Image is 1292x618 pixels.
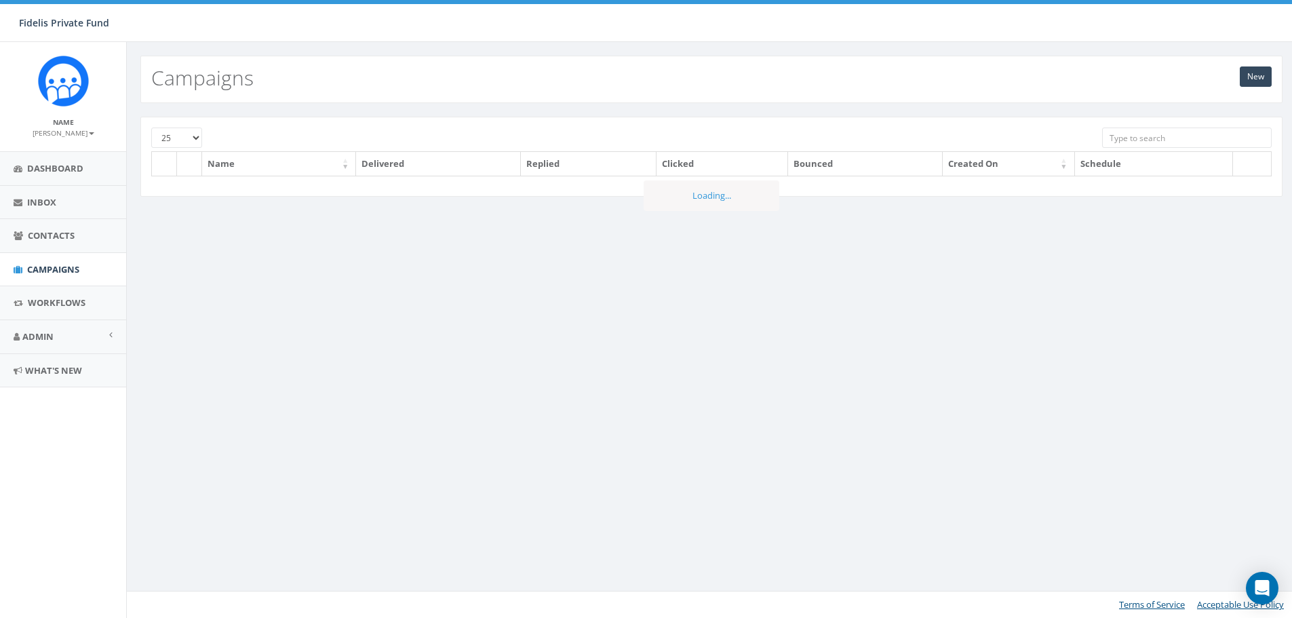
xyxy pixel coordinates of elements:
div: Loading... [644,180,779,211]
h2: Campaigns [151,66,254,89]
th: Name [202,152,356,176]
span: Campaigns [27,263,79,275]
span: Dashboard [27,162,83,174]
small: [PERSON_NAME] [33,128,94,138]
a: Terms of Service [1119,598,1185,611]
span: Contacts [28,229,75,242]
img: Rally_Corp_Icon.png [38,56,89,107]
a: [PERSON_NAME] [33,126,94,138]
th: Schedule [1075,152,1234,176]
th: Delivered [356,152,521,176]
th: Replied [521,152,657,176]
th: Bounced [788,152,942,176]
span: What's New [25,364,82,376]
a: New [1240,66,1272,87]
div: Open Intercom Messenger [1246,572,1278,604]
span: Inbox [27,196,56,208]
small: Name [53,117,74,127]
span: Admin [22,330,54,343]
a: Acceptable Use Policy [1197,598,1284,611]
th: Created On [943,152,1075,176]
th: Clicked [657,152,788,176]
input: Type to search [1102,128,1272,148]
span: Fidelis Private Fund [19,16,109,29]
span: Workflows [28,296,85,309]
